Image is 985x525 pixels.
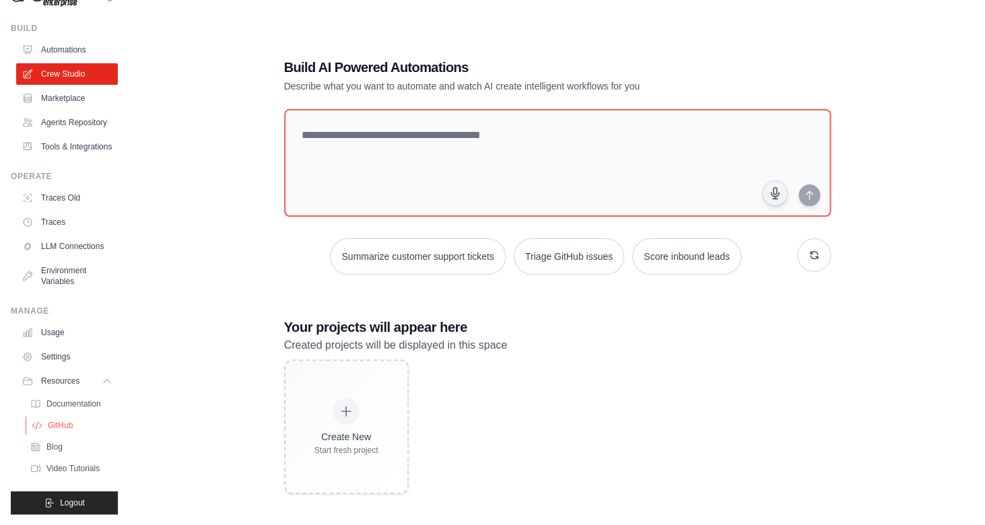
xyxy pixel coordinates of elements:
[11,171,118,182] div: Operate
[60,497,85,508] span: Logout
[16,187,118,209] a: Traces Old
[24,394,118,413] a: Documentation
[46,442,63,452] span: Blog
[762,180,788,206] button: Click to speak your automation idea
[16,236,118,257] a: LLM Connections
[48,420,73,431] span: GitHub
[284,337,831,354] p: Created projects will be displayed in this space
[918,460,985,525] iframe: Chat Widget
[632,238,741,275] button: Score inbound leads
[46,398,101,409] span: Documentation
[16,346,118,367] a: Settings
[16,112,118,133] a: Agents Repository
[797,238,831,272] button: Get new suggestions
[26,416,119,435] a: GitHub
[16,322,118,343] a: Usage
[314,445,378,456] div: Start fresh project
[284,58,737,77] h1: Build AI Powered Automations
[16,87,118,109] a: Marketplace
[16,370,118,392] button: Resources
[16,63,118,85] a: Crew Studio
[16,211,118,233] a: Traces
[41,376,79,386] span: Resources
[514,238,624,275] button: Triage GitHub issues
[16,136,118,157] a: Tools & Integrations
[11,23,118,34] div: Build
[11,491,118,514] button: Logout
[16,260,118,292] a: Environment Variables
[46,463,100,474] span: Video Tutorials
[24,459,118,478] a: Video Tutorials
[284,79,737,93] p: Describe what you want to automate and watch AI create intelligent workflows for you
[24,438,118,456] a: Blog
[314,430,378,444] div: Create New
[284,318,831,337] h3: Your projects will appear here
[330,238,505,275] button: Summarize customer support tickets
[16,39,118,61] a: Automations
[11,306,118,316] div: Manage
